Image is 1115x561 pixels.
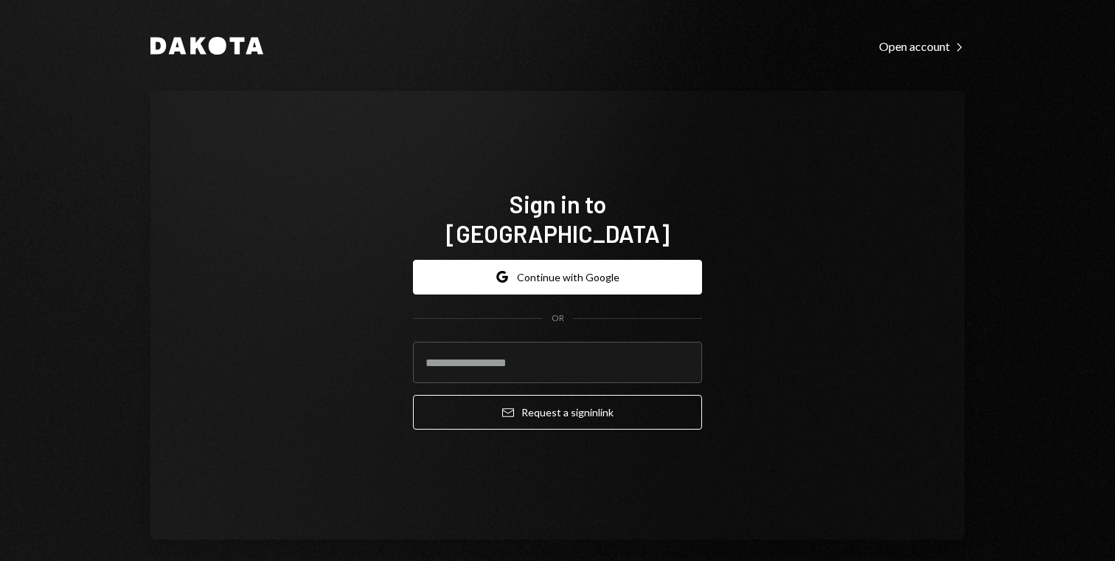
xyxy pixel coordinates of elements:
button: Request a signinlink [413,395,702,430]
button: Continue with Google [413,260,702,295]
div: Open account [879,39,965,54]
a: Open account [879,38,965,54]
div: OR [552,312,564,325]
h1: Sign in to [GEOGRAPHIC_DATA] [413,189,702,248]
